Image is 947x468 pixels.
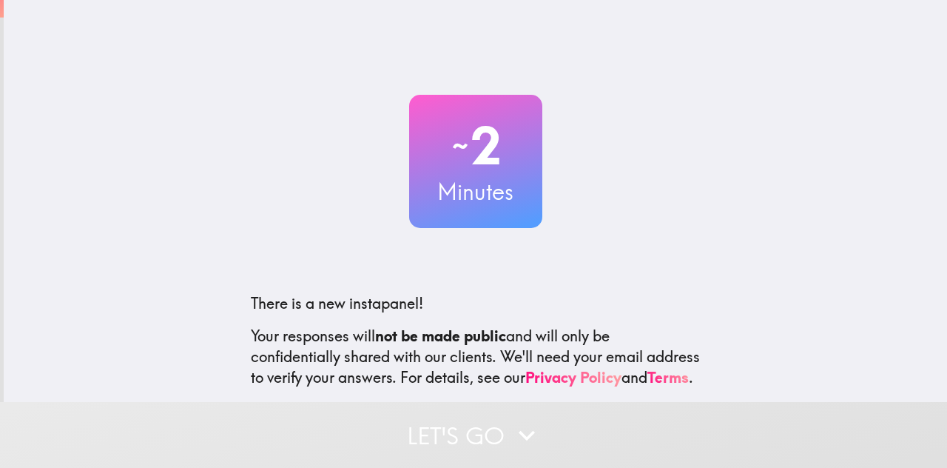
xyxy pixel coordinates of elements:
[409,176,542,207] h3: Minutes
[647,368,689,387] a: Terms
[251,400,701,441] p: This invite is exclusively for you, please do not share it. Complete it soon because spots are li...
[525,368,621,387] a: Privacy Policy
[251,294,423,312] span: There is a new instapanel!
[450,124,471,168] span: ~
[409,116,542,176] h2: 2
[251,326,701,388] p: Your responses will and will only be confidentially shared with our clients. We'll need your emai...
[375,327,506,345] b: not be made public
